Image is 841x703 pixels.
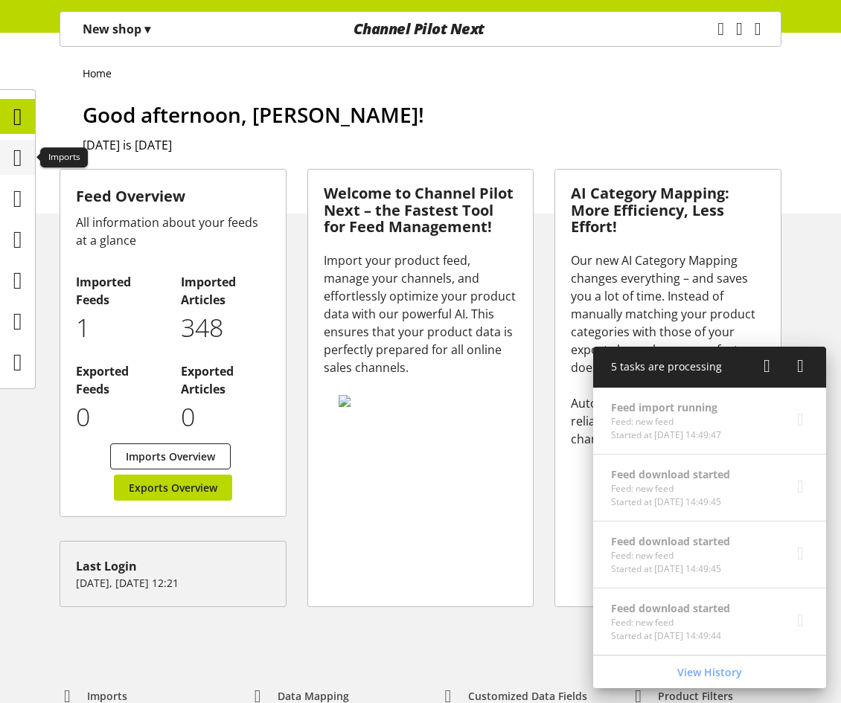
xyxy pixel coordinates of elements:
h3: Welcome to Channel Pilot Next – the Fastest Tool for Feed Management! [324,185,518,236]
span: View History [677,664,742,680]
p: 1 [76,309,165,347]
div: Imports [40,147,88,168]
p: New shop [83,20,150,38]
h3: AI Category Mapping: More Efficiency, Less Effort! [571,185,765,236]
span: Imports Overview [126,449,215,464]
div: Last Login [76,557,270,575]
p: 0 [76,398,165,436]
h2: [DATE] is [DATE] [83,136,781,154]
span: ▾ [144,21,150,37]
span: Exports Overview [129,480,217,495]
h2: Imported Articles [181,273,270,309]
div: All information about your feeds at a glance [76,214,270,249]
h2: Exported Articles [181,362,270,398]
span: 5 tasks are processing [611,359,722,373]
p: [DATE], [DATE] 12:21 [76,575,270,591]
p: 0 [181,398,270,436]
img: 78e1b9dcff1e8392d83655fcfc870417.svg [339,395,499,407]
h2: Imported Feeds [76,273,165,309]
h3: Feed Overview [76,185,270,208]
nav: main navigation [60,11,781,47]
a: Exports Overview [114,475,232,501]
div: Our new AI Category Mapping changes everything – and saves you a lot of time. Instead of manually... [571,251,765,448]
div: Import your product feed, manage your channels, and effortlessly optimize your product data with ... [324,251,518,376]
span: Good afternoon, [PERSON_NAME]! [83,100,424,129]
a: Imports Overview [110,443,231,469]
p: 348 [181,309,270,347]
h2: Exported Feeds [76,362,165,398]
a: View History [596,659,823,685]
